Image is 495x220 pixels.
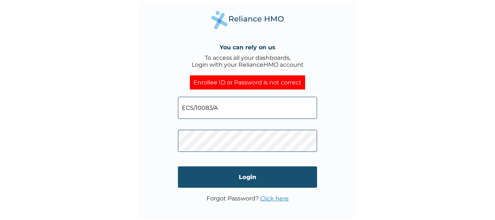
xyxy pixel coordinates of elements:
[178,97,317,119] input: Email address or HMO ID
[220,44,275,51] h4: You can rely on us
[192,54,304,68] div: To access all your dashboards, Login with your RelianceHMO account
[190,75,305,90] div: Enrollee ID or Password is not correct
[211,11,284,29] img: Reliance Health's Logo
[260,195,289,202] a: Click here
[207,195,289,202] p: Forgot Password?
[178,166,317,188] input: Login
